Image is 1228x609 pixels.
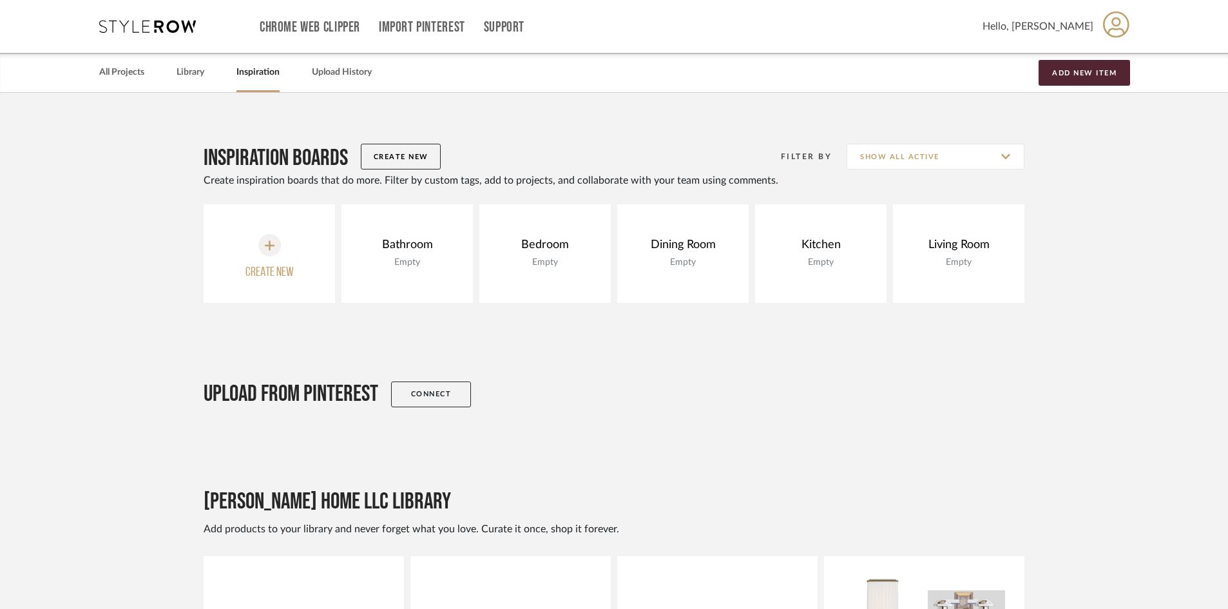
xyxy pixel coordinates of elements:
h2: Inspiration Boards [204,144,348,173]
div: Empty [798,255,844,269]
h2: [PERSON_NAME] Home LLC Library [204,488,451,516]
a: Living RoomEmpty [893,204,1024,303]
button: Add New Item [1039,60,1130,86]
a: KitchenEmpty [755,204,887,303]
div: Filter By [764,150,832,163]
div: Empty [925,255,993,269]
a: Inspiration [236,64,280,81]
div: Bedroom [518,238,572,252]
button: Create new [204,204,335,303]
div: Living Room [925,238,993,252]
a: BedroomEmpty [479,204,611,303]
div: Create new [245,263,294,282]
h2: Upload From Pinterest [204,380,378,409]
div: Create inspiration boards that do more. Filter by custom tags, add to projects, and collaborate w... [204,173,1024,188]
div: Add products to your library and never forget what you love. Curate it once, shop it forever. [204,521,1024,537]
a: All Projects [99,64,144,81]
a: Connect [391,382,471,407]
div: Empty [379,255,436,269]
a: Dining RoomEmpty [617,204,749,303]
div: Bathroom [379,238,436,252]
div: Dining Room [648,238,719,252]
div: Kitchen [798,238,844,252]
a: Upload History [312,64,372,81]
a: Library [177,64,204,81]
button: Create New [361,144,441,169]
div: Empty [518,255,572,269]
a: Support [484,22,524,33]
div: Empty [648,255,719,269]
span: Hello, [PERSON_NAME] [983,19,1093,34]
a: BathroomEmpty [341,204,473,303]
a: Import Pinterest [379,22,465,33]
a: Chrome Web Clipper [260,22,360,33]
